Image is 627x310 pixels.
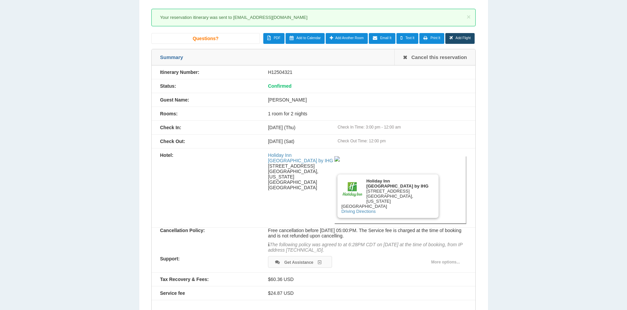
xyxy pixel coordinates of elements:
[152,152,260,158] div: Hotel:
[152,125,260,130] div: Check In:
[338,125,467,130] div: Check In Time: 3:00 pm - 12:00 am
[151,33,260,44] a: Questions?
[152,228,260,233] div: Cancellation Policy:
[268,152,333,163] a: Holiday Inn [GEOGRAPHIC_DATA] by IHG
[274,36,280,40] span: PDF
[268,152,334,190] div: [STREET_ADDRESS] [GEOGRAPHIC_DATA], [US_STATE][GEOGRAPHIC_DATA] [GEOGRAPHIC_DATA]
[326,33,368,44] a: Add Another Room
[380,36,391,40] span: Email It
[338,139,467,143] div: Check Out Time: 12:00 pm
[455,36,471,40] span: Add Flight
[152,111,260,116] div: Rooms:
[286,33,325,44] a: Add to Calendar
[260,228,475,256] div: Free cancellation before [DATE] 05:00:PM. The Service fee is charged at the time of booking and i...
[160,54,183,60] span: Summary
[260,111,475,116] div: 1 room for 2 nights
[334,156,340,162] img: ba46eae4-d0ae-4a08-aa00-013da3a73e50
[15,5,29,11] span: Help
[192,36,218,41] span: Questions?
[337,174,439,218] div: [STREET_ADDRESS] [GEOGRAPHIC_DATA], [US_STATE][GEOGRAPHIC_DATA]
[424,256,467,268] a: More options...
[341,178,363,200] img: Brand logo for Holiday Inn Martinsburg by IHG
[152,139,260,144] div: Check Out:
[152,256,260,261] div: Support:
[260,69,475,75] div: H12504321
[268,238,467,253] p: The following policy was agreed to at 6:28PM CDT on [DATE] at the time of booking, from IP addres...
[260,139,475,144] div: [DATE] (Sat)
[260,277,475,282] div: $60.36 USD
[152,277,260,282] div: Tax Recovery & Fees:
[160,15,307,20] span: Your reservation itinerary was sent to [EMAIL_ADDRESS][DOMAIN_NAME]
[430,36,440,40] span: Print It
[406,36,415,40] span: Text It
[419,33,444,44] a: Print It
[366,178,428,189] b: Holiday Inn [GEOGRAPHIC_DATA] by IHG
[260,97,475,103] div: [PERSON_NAME]
[152,97,260,103] div: Guest Name:
[396,33,418,44] a: Text It
[263,33,285,44] a: PDF
[394,49,475,65] a: Cancel this reservation
[152,290,260,296] div: Service fee
[260,83,475,89] div: Confirmed
[260,125,475,130] div: [DATE] (Thu)
[260,290,475,296] div: $24.87 USD
[284,260,313,265] span: Get Assistance
[296,36,321,40] span: Add to Calendar
[335,36,364,40] span: Add Another Room
[467,13,471,20] button: ×
[369,33,395,44] a: Email It
[152,83,260,89] div: Status:
[152,69,260,75] div: Itinerary Number:
[341,209,376,214] a: Driving Directions
[445,33,475,44] a: Add Flight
